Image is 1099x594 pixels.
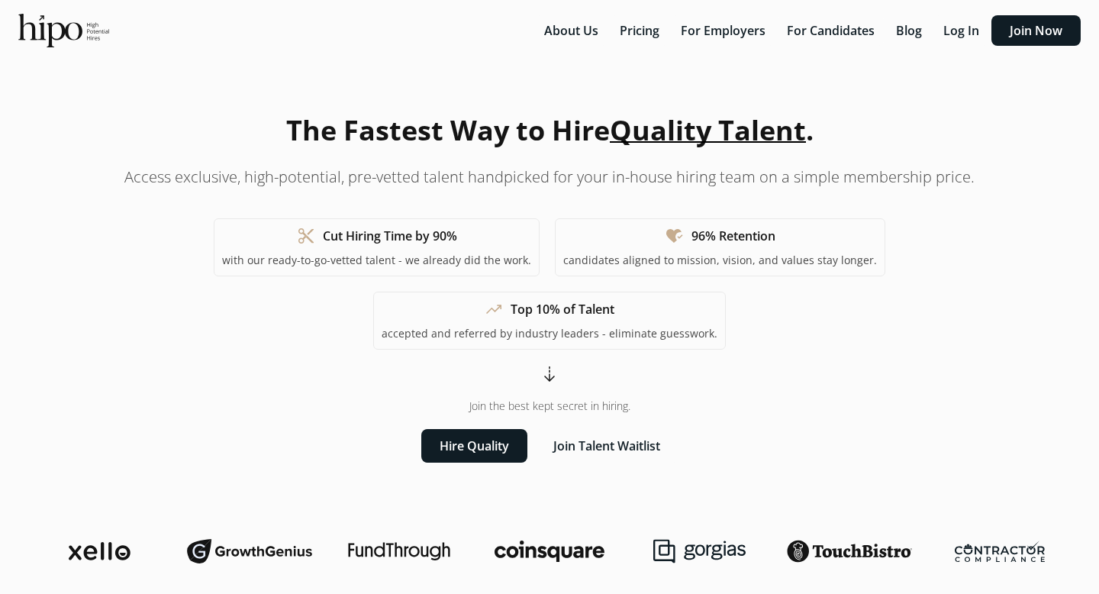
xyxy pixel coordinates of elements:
[323,227,457,245] h1: Cut Hiring Time by 90%
[469,399,630,414] span: Join the best kept secret in hiring.
[563,253,877,268] p: candidates aligned to mission, vision, and values stay longer.
[672,15,775,46] button: For Employers
[991,15,1081,46] button: Join Now
[348,542,450,560] img: fundthrough-logo
[540,365,559,383] span: arrow_cool_down
[778,15,884,46] button: For Candidates
[887,22,934,39] a: Blog
[18,14,109,47] img: official-logo
[382,326,717,341] p: accepted and referred by industry leaders - eliminate guesswork.
[187,536,313,567] img: growthgenius-logo
[421,429,527,463] button: Hire Quality
[495,541,604,562] img: coinsquare-logo
[934,22,991,39] a: Log In
[955,541,1045,562] img: contractor-compliance-logo
[511,300,614,318] h1: Top 10% of Talent
[934,15,988,46] button: Log In
[535,22,611,39] a: About Us
[778,22,887,39] a: For Candidates
[887,15,931,46] button: Blog
[610,111,806,149] span: Quality Talent
[69,542,131,560] img: xello-logo
[666,227,684,245] span: heart_check
[485,300,503,318] span: trending_up
[991,22,1081,39] a: Join Now
[611,22,672,39] a: Pricing
[672,22,778,39] a: For Employers
[286,110,814,151] h1: The Fastest Way to Hire .
[653,539,745,563] img: gorgias-logo
[535,429,678,463] button: Join Talent Waitlist
[297,227,315,245] span: content_cut
[611,15,669,46] button: Pricing
[124,166,975,188] p: Access exclusive, high-potential, pre-vetted talent handpicked for your in-house hiring team on a...
[535,15,608,46] button: About Us
[222,253,531,268] p: with our ready-to-go-vetted talent - we already did the work.
[787,539,913,563] img: touchbistro-logo
[691,227,775,245] h1: 96% Retention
